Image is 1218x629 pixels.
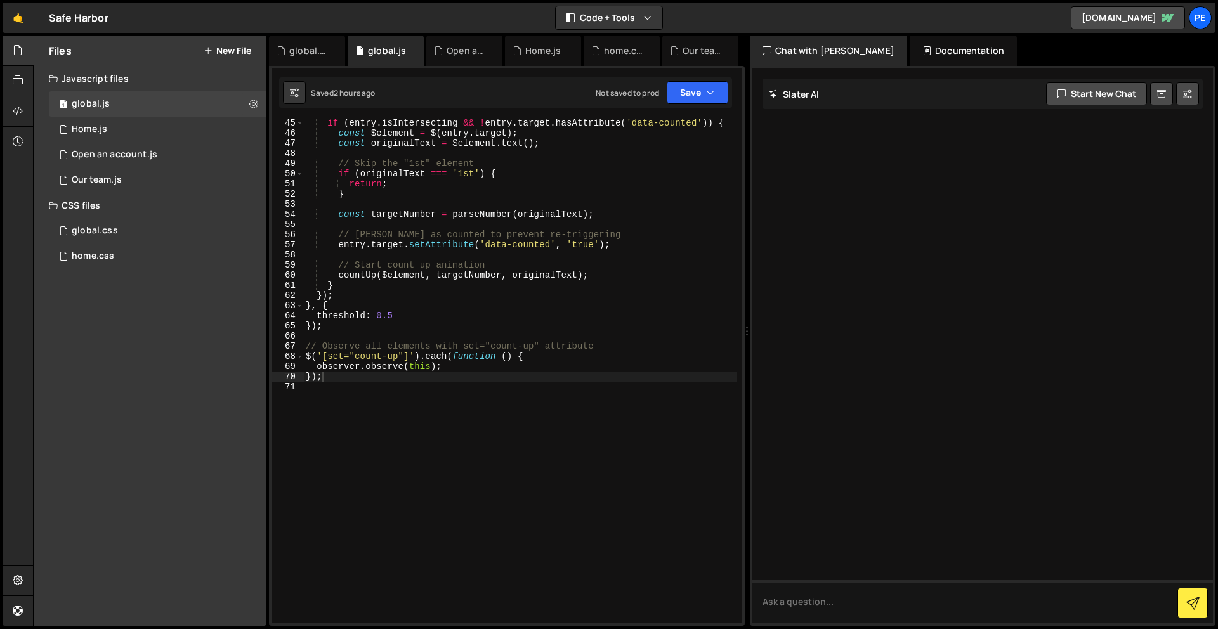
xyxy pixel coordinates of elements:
div: 56 [272,230,304,240]
div: 16385/44326.js [49,117,266,142]
div: 59 [272,260,304,270]
div: 52 [272,189,304,199]
div: Chat with [PERSON_NAME] [750,36,907,66]
div: 48 [272,148,304,159]
h2: Slater AI [769,88,820,100]
div: 16385/45328.css [49,218,266,243]
div: 63 [272,301,304,311]
div: CSS files [34,193,266,218]
div: Safe Harbor [49,10,108,25]
div: 65 [272,321,304,331]
div: Not saved to prod [596,88,659,98]
button: Save [667,81,728,104]
a: Pe [1189,6,1212,29]
div: global.js [72,98,110,110]
div: global.css [289,44,330,57]
div: 62 [272,290,304,301]
div: Our team.js [683,44,723,57]
div: 2 hours ago [334,88,376,98]
div: global.js [368,44,406,57]
div: 67 [272,341,304,351]
div: 16385/45146.css [49,243,266,269]
div: 50 [272,169,304,179]
div: Open an account.js [72,149,157,160]
div: 68 [272,351,304,361]
div: 47 [272,138,304,148]
div: 54 [272,209,304,219]
div: 49 [272,159,304,169]
button: New File [204,46,251,56]
div: 57 [272,240,304,250]
div: 53 [272,199,304,209]
div: 66 [272,331,304,341]
div: home.css [72,250,114,262]
div: 60 [272,270,304,280]
div: 16385/45478.js [49,91,266,117]
div: 51 [272,179,304,189]
div: 64 [272,311,304,321]
div: 46 [272,128,304,138]
div: 58 [272,250,304,260]
div: 70 [272,372,304,382]
span: 1 [60,100,67,110]
div: 61 [272,280,304,290]
div: Saved [311,88,376,98]
div: 16385/45136.js [49,142,266,167]
div: global.css [72,225,118,237]
div: 16385/45046.js [49,167,266,193]
button: Start new chat [1046,82,1147,105]
div: 71 [272,382,304,392]
div: Javascript files [34,66,266,91]
a: 🤙 [3,3,34,33]
h2: Files [49,44,72,58]
div: Open an account.js [447,44,487,57]
a: [DOMAIN_NAME] [1071,6,1185,29]
div: 55 [272,219,304,230]
div: 45 [272,118,304,128]
div: Home.js [72,124,107,135]
div: home.css [604,44,645,57]
div: Home.js [525,44,561,57]
div: Our team.js [72,174,122,186]
button: Code + Tools [556,6,662,29]
div: Documentation [910,36,1017,66]
div: 69 [272,361,304,372]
